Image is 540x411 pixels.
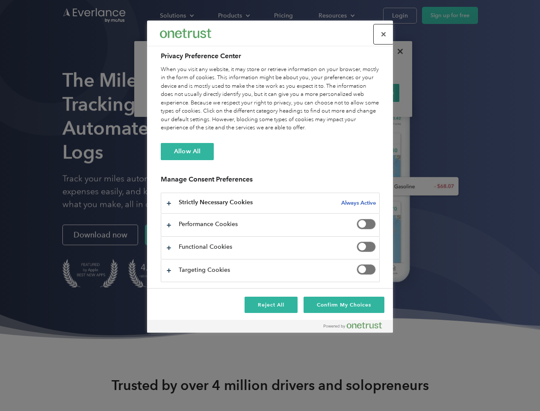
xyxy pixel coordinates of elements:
[160,25,211,42] div: Everlance
[161,66,380,132] div: When you visit any website, it may store or retrieve information on your browser, mostly in the f...
[161,175,380,188] h3: Manage Consent Preferences
[245,297,298,313] button: Reject All
[374,25,393,44] button: Close
[324,322,389,333] a: Powered by OneTrust Opens in a new Tab
[161,143,214,160] button: Allow All
[324,322,382,329] img: Powered by OneTrust Opens in a new Tab
[304,297,384,313] button: Confirm My Choices
[161,51,380,61] h2: Privacy Preference Center
[147,21,393,333] div: Preference center
[160,29,211,38] img: Everlance
[147,21,393,333] div: Privacy Preference Center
